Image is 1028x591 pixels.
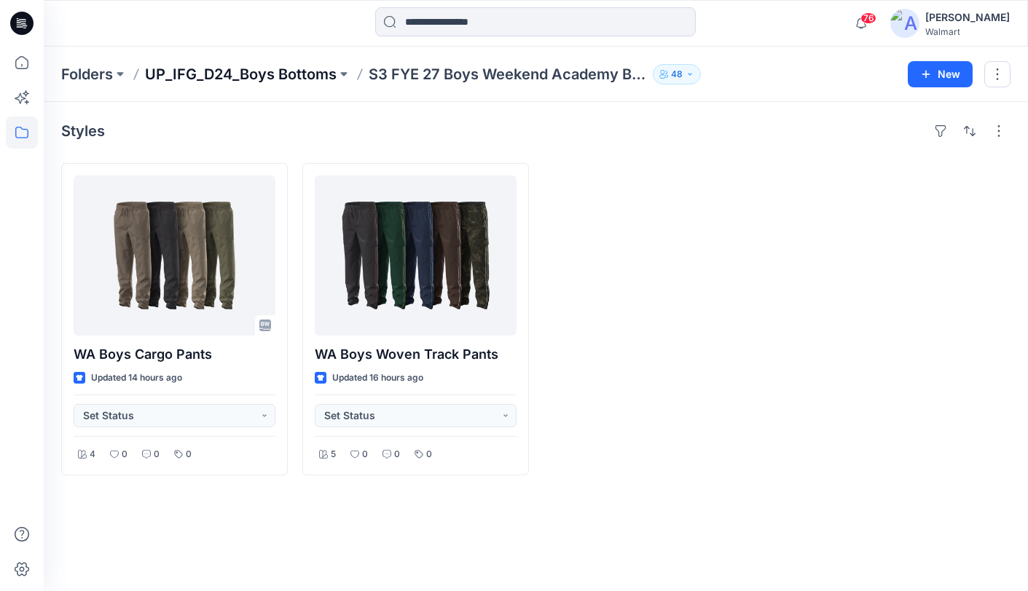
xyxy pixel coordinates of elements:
[315,344,517,365] p: WA Boys Woven Track Pants
[925,9,1010,26] div: [PERSON_NAME]
[145,64,337,84] a: UP_IFG_D24_Boys Bottoms
[186,447,192,462] p: 0
[122,447,127,462] p: 0
[154,447,160,462] p: 0
[908,61,973,87] button: New
[394,447,400,462] p: 0
[426,447,432,462] p: 0
[90,447,95,462] p: 4
[925,26,1010,37] div: Walmart
[369,64,647,84] p: S3 FYE 27 Boys Weekend Academy Boys
[362,447,368,462] p: 0
[890,9,919,38] img: avatar
[61,64,113,84] a: Folders
[860,12,876,24] span: 76
[671,66,683,82] p: 48
[61,122,105,140] h4: Styles
[331,447,336,462] p: 5
[74,344,275,365] p: WA Boys Cargo Pants
[91,370,182,386] p: Updated 14 hours ago
[332,370,423,386] p: Updated 16 hours ago
[74,175,275,336] a: WA Boys Cargo Pants
[653,64,701,84] button: 48
[315,175,517,336] a: WA Boys Woven Track Pants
